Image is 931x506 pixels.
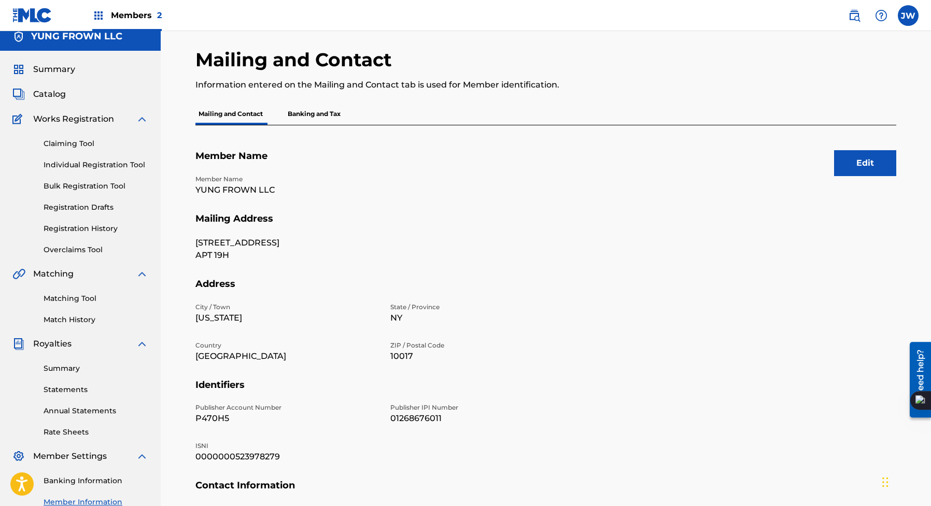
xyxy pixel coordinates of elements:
[195,441,378,451] p: ISNI
[195,302,378,312] p: City / Town
[33,63,75,76] span: Summary
[44,406,148,416] a: Annual Statements
[33,450,107,462] span: Member Settings
[136,338,148,350] img: expand
[848,9,861,22] img: search
[92,9,105,22] img: Top Rightsholders
[195,412,378,425] p: P470H5
[12,338,25,350] img: Royalties
[12,8,52,23] img: MLC Logo
[195,184,378,196] p: YUNG FROWN LLC
[390,412,573,425] p: 01268676011
[390,312,573,324] p: NY
[44,293,148,304] a: Matching Tool
[33,338,72,350] span: Royalties
[285,103,344,125] p: Banking and Tax
[879,456,931,506] iframe: Chat Widget
[195,103,266,125] p: Mailing and Contact
[195,278,896,302] h5: Address
[12,450,25,462] img: Member Settings
[44,138,148,149] a: Claiming Tool
[882,467,888,498] div: Drag
[875,9,887,22] img: help
[390,341,573,350] p: ZIP / Postal Code
[390,302,573,312] p: State / Province
[44,181,148,192] a: Bulk Registration Tool
[12,63,75,76] a: SummarySummary
[12,113,26,125] img: Works Registration
[44,314,148,325] a: Match History
[12,88,25,100] img: Catalog
[136,113,148,125] img: expand
[195,350,378,363] p: [GEOGRAPHIC_DATA]
[390,403,573,412] p: Publisher IPI Number
[195,237,378,249] p: [STREET_ADDRESS]
[12,88,66,100] a: CatalogCatalog
[157,10,162,20] span: 2
[136,450,148,462] img: expand
[195,312,378,324] p: [US_STATE]
[195,379,896,403] h5: Identifiers
[44,202,148,213] a: Registration Drafts
[195,79,735,91] p: Information entered on the Mailing and Contact tab is used for Member identification.
[195,451,378,463] p: 0000000523978279
[195,48,397,71] h2: Mailing and Contact
[898,5,919,26] div: User Menu
[195,480,896,504] h5: Contact Information
[44,223,148,234] a: Registration History
[111,9,162,21] span: Members
[902,338,931,421] iframe: Resource Center
[44,363,148,374] a: Summary
[44,160,148,170] a: Individual Registration Tool
[871,5,892,26] div: Help
[44,427,148,438] a: Rate Sheets
[44,244,148,255] a: Overclaims Tool
[33,88,66,100] span: Catalog
[12,63,25,76] img: Summary
[12,31,25,43] img: Accounts
[195,150,896,175] h5: Member Name
[195,249,378,262] p: APT 19H
[44,384,148,395] a: Statements
[195,341,378,350] p: Country
[195,175,378,184] p: Member Name
[33,268,74,280] span: Matching
[195,403,378,412] p: Publisher Account Number
[136,268,148,280] img: expand
[44,475,148,486] a: Banking Information
[390,350,573,363] p: 10017
[31,31,122,42] h5: YUNG FROWN LLC
[12,268,25,280] img: Matching
[844,5,865,26] a: Public Search
[195,213,896,237] h5: Mailing Address
[33,113,114,125] span: Works Registration
[834,150,896,176] button: Edit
